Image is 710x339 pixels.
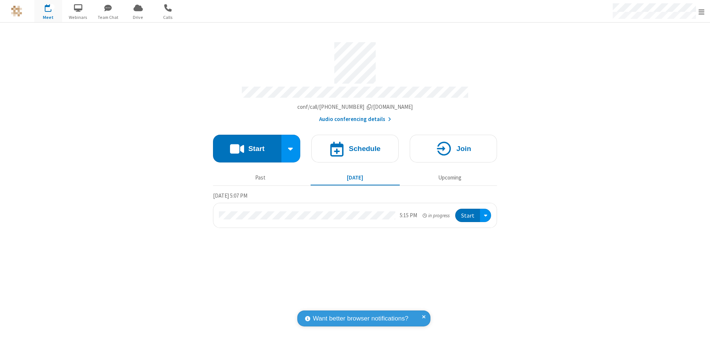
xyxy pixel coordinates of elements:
[50,4,55,10] div: 1
[213,192,247,199] span: [DATE] 5:07 PM
[297,103,413,111] button: Copy my meeting room linkCopy my meeting room link
[480,209,491,222] div: Open menu
[124,14,152,21] span: Drive
[248,145,264,152] h4: Start
[410,135,497,162] button: Join
[405,171,494,185] button: Upcoming
[34,14,62,21] span: Meet
[311,171,400,185] button: [DATE]
[213,135,281,162] button: Start
[311,135,399,162] button: Schedule
[319,115,391,124] button: Audio conferencing details
[281,135,301,162] div: Start conference options
[423,212,450,219] em: in progress
[349,145,381,152] h4: Schedule
[11,6,22,17] img: QA Selenium DO NOT DELETE OR CHANGE
[64,14,92,21] span: Webinars
[455,209,480,222] button: Start
[213,191,497,228] section: Today's Meetings
[297,103,413,110] span: Copy my meeting room link
[313,314,408,323] span: Want better browser notifications?
[400,211,417,220] div: 5:15 PM
[456,145,471,152] h4: Join
[94,14,122,21] span: Team Chat
[154,14,182,21] span: Calls
[213,37,497,124] section: Account details
[216,171,305,185] button: Past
